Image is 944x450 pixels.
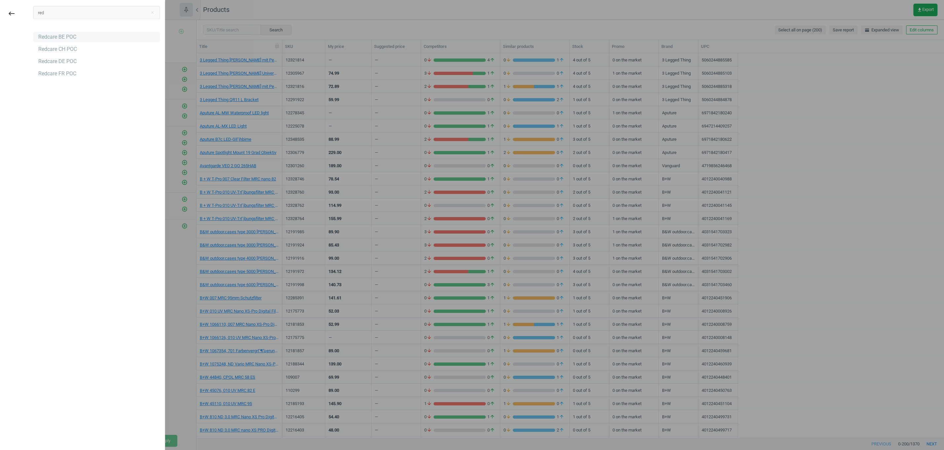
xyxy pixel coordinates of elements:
[147,10,157,16] button: Close
[38,46,77,53] div: Redcare CH POC
[33,6,160,19] input: Search campaign
[38,33,76,41] div: Redcare BE POC
[8,10,16,18] i: keyboard_backspace
[4,6,19,21] button: keyboard_backspace
[38,70,76,77] div: Redcare FR POC
[38,58,77,65] div: Redcare DE POC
